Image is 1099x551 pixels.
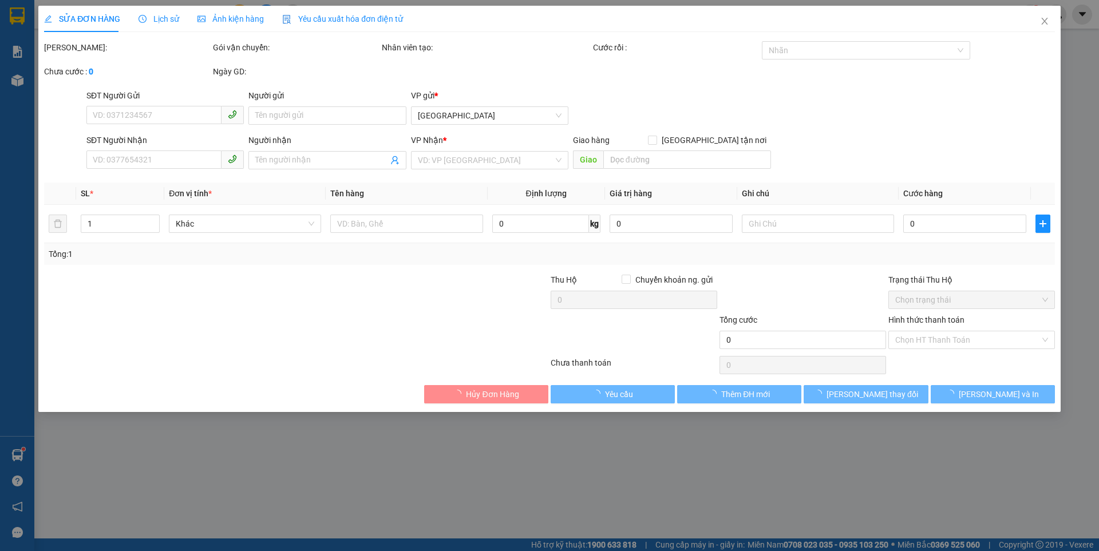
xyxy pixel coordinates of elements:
[466,388,519,401] span: Hủy Đơn Hàng
[453,390,466,398] span: loading
[721,388,770,401] span: Thêm ĐH mới
[573,136,610,145] span: Giao hàng
[330,189,364,198] span: Tên hàng
[86,134,244,146] div: SĐT Người Nhận
[677,385,801,403] button: Thêm ĐH mới
[1029,6,1061,38] button: Close
[573,150,603,169] span: Giao
[44,41,211,54] div: [PERSON_NAME]:
[390,156,400,165] span: user-add
[81,189,90,198] span: SL
[549,356,718,376] div: Chưa thanh toán
[610,189,652,198] span: Giá trị hàng
[827,388,918,401] span: [PERSON_NAME] thay đổi
[551,275,577,284] span: Thu Hộ
[592,390,605,398] span: loading
[44,65,211,78] div: Chưa cước :
[197,15,205,23] span: picture
[176,215,314,232] span: Khác
[1040,17,1049,26] span: close
[282,15,291,24] img: icon
[631,273,717,286] span: Chuyển khoản ng. gửi
[44,14,120,23] span: SỬA ĐƠN HÀNG
[959,388,1039,401] span: [PERSON_NAME] và In
[213,41,379,54] div: Gói vận chuyển:
[603,150,771,169] input: Dọc đường
[248,134,406,146] div: Người nhận
[228,110,237,119] span: phone
[382,41,591,54] div: Nhân viên tạo:
[49,248,424,260] div: Tổng: 1
[49,215,67,233] button: delete
[139,15,147,23] span: clock-circle
[804,385,928,403] button: [PERSON_NAME] thay đổi
[709,390,721,398] span: loading
[197,14,264,23] span: Ảnh kiện hàng
[424,385,548,403] button: Hủy Đơn Hàng
[946,390,959,398] span: loading
[589,215,600,233] span: kg
[44,15,52,23] span: edit
[282,14,403,23] span: Yêu cầu xuất hóa đơn điện tử
[737,183,899,205] th: Ghi chú
[89,67,93,76] b: 0
[814,390,827,398] span: loading
[888,315,964,324] label: Hình thức thanh toán
[657,134,771,146] span: [GEOGRAPHIC_DATA] tận nơi
[903,189,943,198] span: Cước hàng
[742,215,894,233] input: Ghi Chú
[228,154,237,164] span: phone
[931,385,1055,403] button: [PERSON_NAME] và In
[411,89,568,102] div: VP gửi
[605,388,633,401] span: Yêu cầu
[169,189,212,198] span: Đơn vị tính
[1036,219,1050,228] span: plus
[86,89,244,102] div: SĐT Người Gửi
[213,65,379,78] div: Ngày GD:
[593,41,760,54] div: Cước rồi :
[139,14,179,23] span: Lịch sử
[330,215,483,233] input: VD: Bàn, Ghế
[1035,215,1050,233] button: plus
[551,385,675,403] button: Yêu cầu
[720,315,757,324] span: Tổng cước
[418,107,562,124] span: ĐẮK LẮK
[411,136,443,145] span: VP Nhận
[895,291,1048,308] span: Chọn trạng thái
[888,273,1055,286] div: Trạng thái Thu Hộ
[526,189,567,198] span: Định lượng
[248,89,406,102] div: Người gửi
